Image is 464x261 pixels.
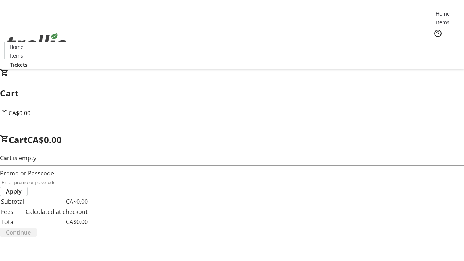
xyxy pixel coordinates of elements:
[436,10,450,17] span: Home
[1,197,25,206] td: Subtotal
[431,18,454,26] a: Items
[431,42,460,50] a: Tickets
[431,10,454,17] a: Home
[25,207,88,216] td: Calculated at checkout
[4,25,69,61] img: Orient E2E Organization AshOsQzoDu's Logo
[5,43,28,51] a: Home
[436,42,454,50] span: Tickets
[9,43,24,51] span: Home
[436,18,449,26] span: Items
[10,52,23,59] span: Items
[25,217,88,227] td: CA$0.00
[5,52,28,59] a: Items
[25,197,88,206] td: CA$0.00
[431,26,445,41] button: Help
[6,187,22,196] span: Apply
[1,217,25,227] td: Total
[10,61,28,69] span: Tickets
[27,134,62,146] span: CA$0.00
[1,207,25,216] td: Fees
[4,61,33,69] a: Tickets
[9,109,30,117] span: CA$0.00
